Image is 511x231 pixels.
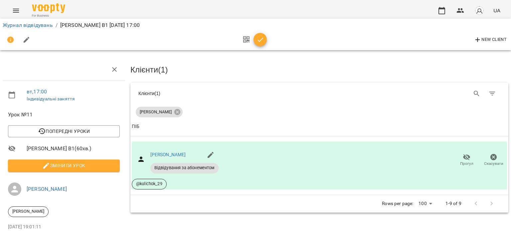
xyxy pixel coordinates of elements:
button: Змінити урок [8,160,120,172]
button: New Client [472,35,508,45]
button: Скасувати [480,151,507,170]
button: Menu [8,3,24,19]
p: 1-9 of 9 [445,200,461,207]
div: Клієнти ( 1 ) [138,90,314,97]
button: Search [469,86,485,102]
nav: breadcrumb [3,21,508,29]
p: Rows per page: [382,200,413,207]
span: [PERSON_NAME] В1 ( 60 хв. ) [27,145,120,153]
div: 100 [416,199,434,208]
p: [PERSON_NAME] В1 [DATE] 17:00 [60,21,140,29]
a: Журнал відвідувань [3,22,53,28]
span: Попередні уроки [13,127,114,135]
span: Скасувати [484,161,503,167]
button: UA [491,4,503,17]
span: Змінити урок [13,162,114,170]
button: Прогул [453,151,480,170]
div: Table Toolbar [130,83,508,104]
img: avatar_s.png [475,6,484,15]
span: Відвідування за абонементом [150,165,219,171]
li: / [56,21,58,29]
img: Voopty Logo [32,3,65,13]
a: Індивідуальні заняття [27,96,75,101]
span: For Business [32,14,65,18]
button: Попередні уроки [8,125,120,137]
span: ПІБ [132,123,507,131]
span: [PERSON_NAME] [8,208,48,214]
h3: Клієнти ( 1 ) [130,65,508,74]
span: UA [493,7,500,14]
div: [PERSON_NAME] [8,206,49,217]
div: ПІБ [132,123,139,131]
a: [PERSON_NAME] [150,152,186,157]
button: Фільтр [484,86,500,102]
span: @kulichok_29 [132,181,166,187]
span: Прогул [460,161,473,167]
a: [PERSON_NAME] [27,186,67,192]
span: Урок №11 [8,111,120,119]
div: Sort [132,123,139,131]
div: [PERSON_NAME] [136,107,183,117]
a: вт , 17:00 [27,88,47,95]
span: [PERSON_NAME] [136,109,176,115]
span: New Client [474,36,507,44]
p: [DATE] 19:01:11 [8,224,120,230]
